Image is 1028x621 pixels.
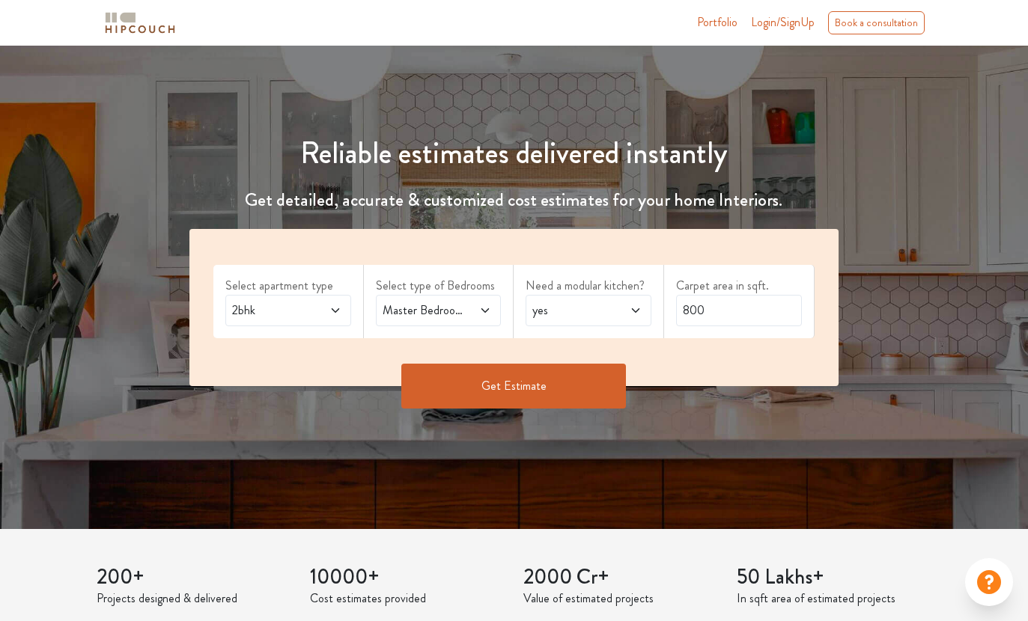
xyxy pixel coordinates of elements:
label: Need a modular kitchen? [526,277,651,295]
h3: 200+ [97,565,292,590]
label: Carpet area in sqft. [676,277,802,295]
span: Master Bedroom,Kids Room 1 [380,302,463,319]
input: Enter area sqft [676,295,802,326]
h3: 2000 Cr+ [523,565,719,590]
img: logo-horizontal.svg [103,10,177,36]
h3: 50 Lakhs+ [737,565,932,590]
span: logo-horizontal.svg [103,6,177,40]
p: Value of estimated projects [523,590,719,608]
span: yes [529,302,613,319]
button: Get Estimate [401,364,626,409]
h1: Reliable estimates delivered instantly [180,135,848,171]
p: In sqft area of estimated projects [737,590,932,608]
h3: 10000+ [310,565,505,590]
p: Projects designed & delivered [97,590,292,608]
label: Select apartment type [225,277,351,295]
span: 2bhk [229,302,313,319]
p: Cost estimates provided [310,590,505,608]
label: Select type of Bedrooms [376,277,502,295]
a: Portfolio [697,13,737,31]
span: Login/SignUp [751,13,815,31]
div: Book a consultation [828,11,925,34]
h4: Get detailed, accurate & customized cost estimates for your home Interiors. [180,189,848,211]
